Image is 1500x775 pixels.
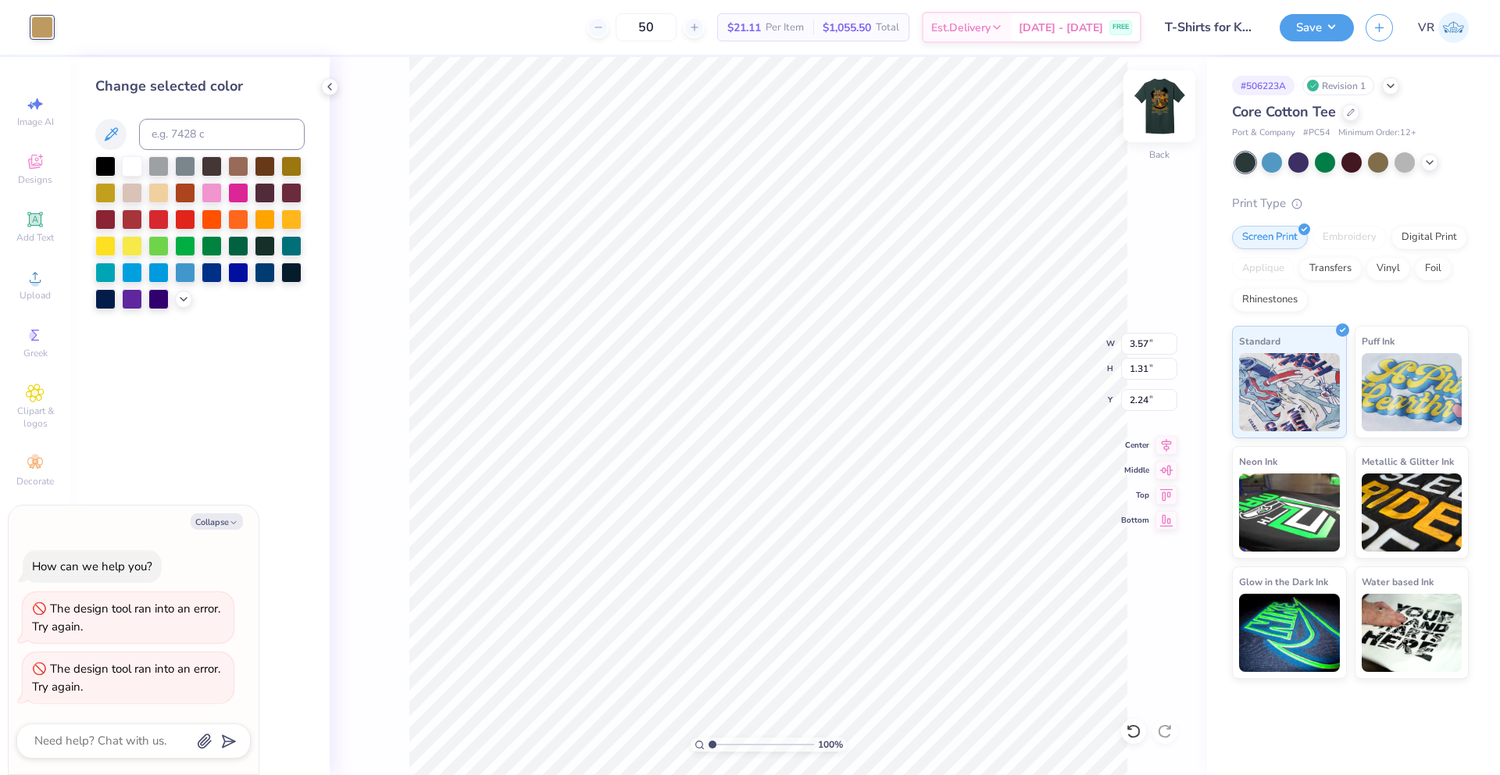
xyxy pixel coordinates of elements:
[1362,453,1454,470] span: Metallic & Glitter Ink
[1153,12,1268,43] input: Untitled Design
[1121,515,1149,526] span: Bottom
[818,737,843,752] span: 100 %
[1239,353,1340,431] img: Standard
[1299,257,1362,280] div: Transfers
[1121,440,1149,451] span: Center
[1362,573,1434,590] span: Water based Ink
[1128,75,1191,137] img: Back
[1362,353,1462,431] img: Puff Ink
[191,513,243,530] button: Collapse
[1112,22,1129,33] span: FREE
[1239,333,1280,349] span: Standard
[1232,226,1308,249] div: Screen Print
[1232,127,1295,140] span: Port & Company
[1121,465,1149,476] span: Middle
[1302,76,1374,95] div: Revision 1
[1338,127,1416,140] span: Minimum Order: 12 +
[1019,20,1103,36] span: [DATE] - [DATE]
[1239,594,1340,672] img: Glow in the Dark Ink
[23,347,48,359] span: Greek
[1232,288,1308,312] div: Rhinestones
[20,289,51,302] span: Upload
[1362,594,1462,672] img: Water based Ink
[1121,490,1149,501] span: Top
[32,601,220,634] div: The design tool ran into an error. Try again.
[1280,14,1354,41] button: Save
[1391,226,1467,249] div: Digital Print
[1438,12,1469,43] img: Vincent Roxas
[1149,148,1170,162] div: Back
[1362,473,1462,552] img: Metallic & Glitter Ink
[931,20,991,36] span: Est. Delivery
[1232,102,1336,121] span: Core Cotton Tee
[1239,573,1328,590] span: Glow in the Dark Ink
[1232,76,1295,95] div: # 506223A
[1312,226,1387,249] div: Embroidery
[766,20,804,36] span: Per Item
[18,173,52,186] span: Designs
[876,20,899,36] span: Total
[727,20,761,36] span: $21.11
[1303,127,1330,140] span: # PC54
[1362,333,1395,349] span: Puff Ink
[8,405,62,430] span: Clipart & logos
[17,116,54,128] span: Image AI
[1366,257,1410,280] div: Vinyl
[32,559,152,574] div: How can we help you?
[1239,473,1340,552] img: Neon Ink
[16,231,54,244] span: Add Text
[1418,12,1469,43] a: VR
[95,76,305,97] div: Change selected color
[1415,257,1452,280] div: Foil
[1418,19,1434,37] span: VR
[16,475,54,487] span: Decorate
[1239,453,1277,470] span: Neon Ink
[32,661,220,695] div: The design tool ran into an error. Try again.
[823,20,871,36] span: $1,055.50
[616,13,677,41] input: – –
[139,119,305,150] input: e.g. 7428 c
[1232,195,1469,212] div: Print Type
[1232,257,1295,280] div: Applique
